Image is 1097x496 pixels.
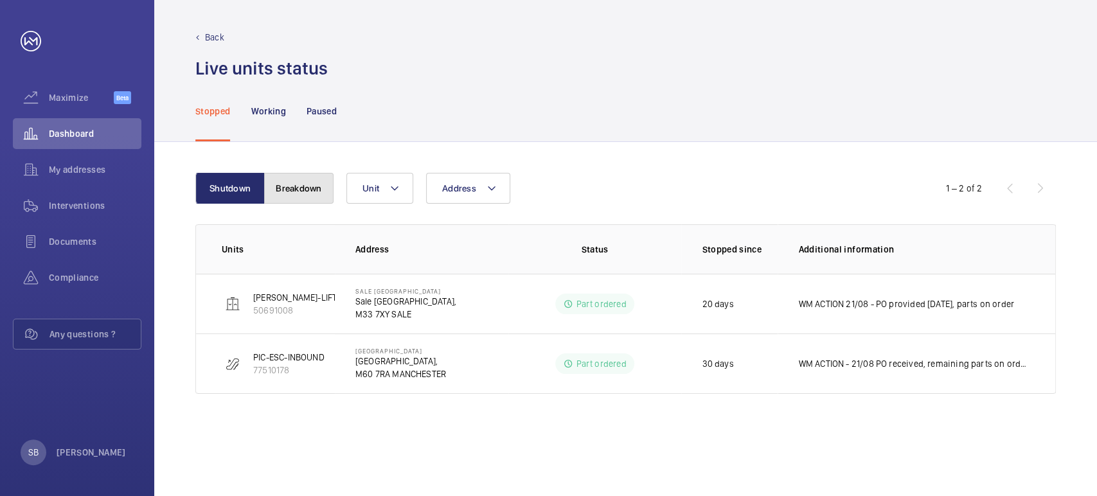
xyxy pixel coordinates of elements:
img: elevator.svg [225,296,240,312]
p: [PERSON_NAME]-LIFT [253,291,337,304]
p: M33 7XY SALE [355,308,456,321]
span: Unit [362,183,379,193]
p: WM ACTION - 21/08 PO received, remaining parts on order, repairs to complete works once received ... [798,357,1030,370]
p: [GEOGRAPHIC_DATA] [355,347,446,355]
span: Address [442,183,476,193]
span: Beta [114,91,131,104]
p: SB [28,446,39,459]
div: 1 – 2 of 2 [946,182,982,195]
p: Address [355,243,508,256]
button: Shutdown [195,173,265,204]
img: escalator.svg [225,356,240,371]
h1: Live units status [195,57,328,80]
p: 30 days [702,357,733,370]
p: 20 days [702,297,733,310]
button: Breakdown [264,173,334,204]
p: 77510178 [253,364,325,376]
p: Working [251,105,285,118]
p: Additional information [798,243,1030,256]
span: Documents [49,235,141,248]
p: Units [222,243,335,256]
p: Sale [GEOGRAPHIC_DATA], [355,295,456,308]
p: Status [517,243,673,256]
p: [GEOGRAPHIC_DATA], [355,355,446,368]
p: Stopped since [702,243,778,256]
p: Stopped [195,105,230,118]
button: Unit [346,173,413,204]
p: M60 7RA MANCHESTER [355,368,446,380]
p: WM ACTION 21/08 - PO provided [DATE], parts on order [798,297,1013,310]
p: [PERSON_NAME] [57,446,126,459]
p: Paused [307,105,337,118]
span: Any questions ? [49,328,141,341]
span: Interventions [49,199,141,212]
span: Maximize [49,91,114,104]
p: Part ordered [576,357,626,370]
span: Dashboard [49,127,141,140]
p: PIC-ESC-INBOUND [253,351,325,364]
p: Back [205,31,224,44]
p: 50691008 [253,304,337,317]
span: My addresses [49,163,141,176]
p: Sale [GEOGRAPHIC_DATA] [355,287,456,295]
p: Part ordered [576,297,626,310]
button: Address [426,173,510,204]
span: Compliance [49,271,141,284]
